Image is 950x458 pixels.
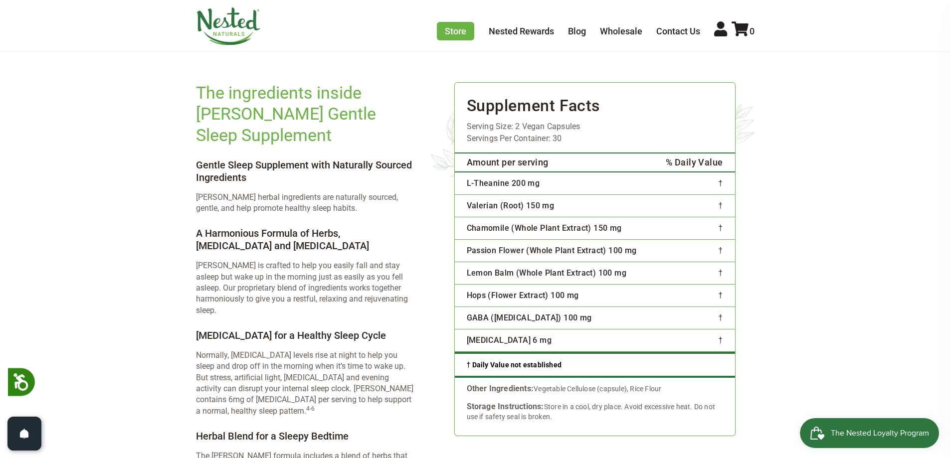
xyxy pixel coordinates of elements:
h4: A Harmonious Formula of Herbs, [MEDICAL_DATA] and [MEDICAL_DATA] [196,227,414,252]
div: Vegetable Cellulose (capsule), Rice Flour [467,384,723,394]
td: Chamomile (Whole Plant Extract) 150 mg [455,217,653,239]
td: † [652,284,735,306]
th: % Daily Value [652,153,735,172]
td: † [652,239,735,262]
a: Wholesale [600,26,642,36]
td: Lemon Balm (Whole Plant Extract) 100 mg [455,262,653,284]
div: † Daily Value not established [455,352,735,378]
a: Nested Rewards [489,26,554,36]
td: † [652,262,735,284]
img: Nested Naturals [196,7,261,45]
a: 0 [732,26,755,36]
iframe: Button to open loyalty program pop-up [800,418,940,448]
div: Store in a cool, dry place. Avoid excessive heat. Do not use if safety seal is broken. [467,402,723,422]
td: † [652,194,735,217]
b: Storage Instructions: [467,402,544,411]
h2: The ingredients inside [PERSON_NAME] Gentle Sleep Supplement [196,82,414,146]
h4: Gentle Sleep Supplement with Naturally Sourced Ingredients [196,159,414,184]
td: † [652,172,735,195]
td: GABA ([MEDICAL_DATA]) 100 mg [455,306,653,329]
td: Hops (Flower Extract) 100 mg [455,284,653,306]
h3: Supplement Facts [455,83,735,121]
th: Amount per serving [455,153,653,172]
div: Serving Size: 2 Vegan Capsules [455,121,735,133]
a: Contact Us [656,26,700,36]
a: Blog [568,26,586,36]
td: † [652,306,735,329]
td: Passion Flower (Whole Plant Extract) 100 mg [455,239,653,262]
p: [PERSON_NAME] is crafted to help you easily fall and stay asleep but wake up in the morning just ... [196,260,414,316]
td: † [652,217,735,239]
td: † [652,329,735,351]
p: [PERSON_NAME] herbal ingredients are naturally sourced, gentle, and help promote healthy sleep ha... [196,192,414,214]
button: Open [7,417,41,451]
h4: Herbal Blend for a Sleepy Bedtime [196,430,414,443]
span: 0 [750,26,755,36]
td: Valerian (Root) 150 mg [455,194,653,217]
b: Other Ingredients: [467,384,534,393]
a: Store [437,22,474,40]
h4: [MEDICAL_DATA] for a Healthy Sleep Cycle [196,329,414,342]
p: Normally, [MEDICAL_DATA] levels rise at night to help you sleep and drop off in the morning when ... [196,350,414,417]
sup: 4-6 [306,405,315,412]
td: [MEDICAL_DATA] 6 mg [455,329,653,351]
td: L-Theanine 200 mg [455,172,653,195]
div: Servings Per Container: 30 [455,133,735,145]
